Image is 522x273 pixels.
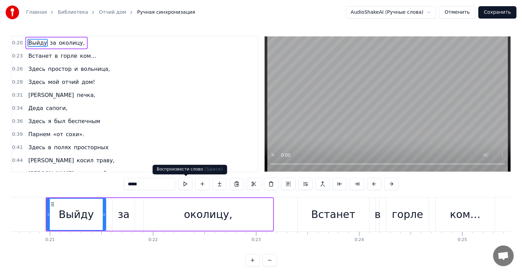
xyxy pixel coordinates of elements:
span: Деда [27,104,44,112]
span: сохи». [65,130,85,138]
div: 0:24 [355,237,364,243]
span: просторных [73,143,109,151]
img: youka [5,6,19,19]
div: 0:22 [148,237,158,243]
span: Здесь [27,78,46,86]
span: горле [60,52,78,60]
span: Парнем [27,130,51,138]
span: печка, [76,91,96,99]
button: Сохранить [478,6,517,19]
span: Здесь [27,65,46,73]
span: околицу, [58,39,85,47]
span: дом! [81,78,96,86]
span: 0:36 [12,118,23,125]
a: Отчий дом [99,9,126,16]
span: отборных [96,170,125,177]
div: 0:21 [45,237,55,243]
span: 0:28 [12,79,23,86]
a: Библиотека [58,9,88,16]
span: вольница, [80,65,111,73]
span: [PERSON_NAME] [27,156,75,164]
span: траву, [96,156,115,164]
span: [PERSON_NAME] [27,91,75,99]
span: Здесь [27,117,46,125]
span: был [53,117,66,125]
span: Ручная синхронизация [137,9,195,16]
span: ловил [76,170,95,177]
div: за [118,207,130,222]
a: Главная [26,9,47,16]
span: 0:26 [12,66,23,73]
span: мой [47,78,60,86]
span: [PERSON_NAME] [27,170,75,177]
span: Здесь [27,143,46,151]
span: 0:20 [12,40,23,46]
div: 0:25 [458,237,467,243]
div: Выйду [59,207,94,222]
span: полях [53,143,72,151]
span: 0:47 [12,170,23,177]
nav: breadcrumb [26,9,195,16]
span: в [54,52,58,60]
span: беспечным [67,117,101,125]
span: 0:44 [12,157,23,164]
span: за [49,39,57,47]
span: простор [47,65,72,73]
a: Открытый чат [493,245,514,266]
span: косил [76,156,94,164]
span: «от [53,130,64,138]
span: ком… [79,52,97,60]
span: 0:23 [12,53,23,59]
span: я [47,117,52,125]
span: и [74,65,78,73]
span: Выйду [27,39,48,47]
span: 0:41 [12,144,23,151]
div: горле [392,207,423,222]
div: околицу, [184,207,232,222]
div: 0:23 [252,237,261,243]
span: ( Space ) [204,167,223,172]
button: Отменить [439,6,476,19]
span: Встанет [27,52,53,60]
span: 0:34 [12,105,23,112]
span: сапоги, [45,104,68,112]
span: 0:39 [12,131,23,138]
div: Воспроизвести слово [153,165,227,174]
span: в [47,143,52,151]
div: Встанет [311,207,355,222]
div: ком… [450,207,480,222]
span: отчий [61,78,79,86]
span: 0:31 [12,92,23,99]
div: в [375,207,381,222]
